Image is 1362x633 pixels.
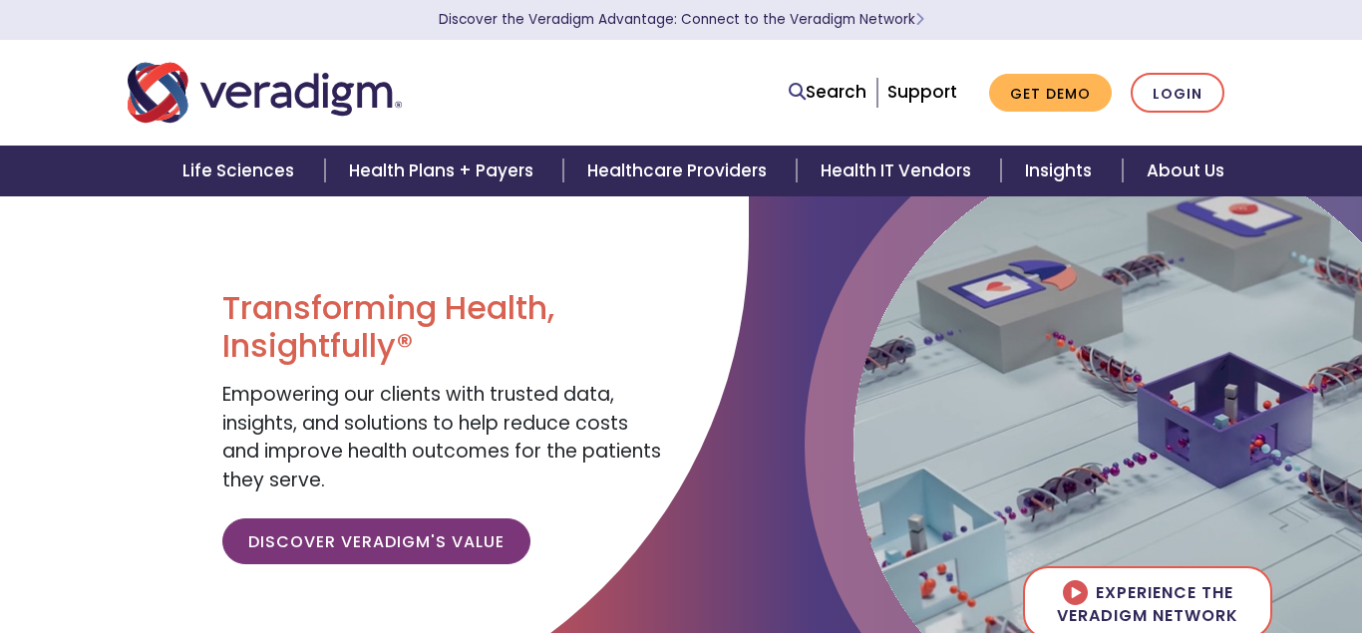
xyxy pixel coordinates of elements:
a: Get Demo [989,74,1112,113]
span: Empowering our clients with trusted data, insights, and solutions to help reduce costs and improv... [222,381,661,493]
a: Healthcare Providers [563,146,797,196]
a: Insights [1001,146,1122,196]
a: About Us [1123,146,1248,196]
h1: Transforming Health, Insightfully® [222,289,666,366]
a: Discover the Veradigm Advantage: Connect to the Veradigm NetworkLearn More [439,10,924,29]
a: Discover Veradigm's Value [222,518,530,564]
a: Life Sciences [159,146,324,196]
a: Health Plans + Payers [325,146,563,196]
a: Login [1131,73,1224,114]
a: Support [887,80,957,104]
span: Learn More [915,10,924,29]
a: Search [789,79,866,106]
img: Veradigm logo [128,60,402,126]
a: Health IT Vendors [797,146,1001,196]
